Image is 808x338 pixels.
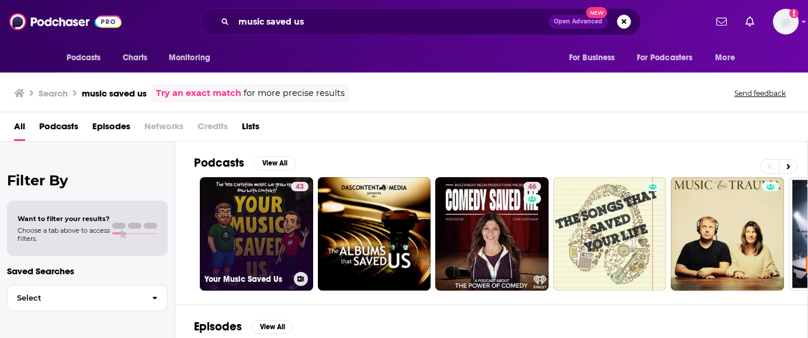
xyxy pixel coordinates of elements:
a: Lists [242,117,259,141]
span: Choose a tab above to access filters. [18,226,110,243]
h3: Your Music Saved Us [204,274,289,284]
span: Charts [123,50,148,66]
h2: Podcasts [194,156,244,170]
a: Try an exact match [156,87,241,100]
span: Monitoring [169,50,210,66]
span: More [715,50,735,66]
a: Episodes [92,117,130,141]
a: EpisodesView All [194,319,293,334]
span: For Podcasters [637,50,693,66]
button: open menu [629,47,710,69]
h3: Search [39,88,68,99]
a: Show notifications dropdown [741,12,759,32]
input: Search podcasts, credits, & more... [234,12,549,31]
img: Podchaser - Follow, Share and Rate Podcasts [9,11,122,33]
img: User Profile [773,9,799,35]
span: New [586,7,607,18]
h2: Episodes [194,319,242,334]
p: Saved Searches [7,265,168,277]
a: Podcasts [39,117,78,141]
button: open menu [58,47,116,69]
span: 46 [528,181,536,193]
h3: music saved us [82,88,147,99]
button: Open AdvancedNew [549,15,608,29]
span: Open Advanced [554,19,602,25]
span: 43 [296,181,304,193]
span: Select [8,294,143,302]
a: 46 [523,182,541,191]
button: View All [251,320,293,334]
button: open menu [561,47,630,69]
a: Charts [115,47,155,69]
a: 43 [291,182,308,191]
a: PodcastsView All [194,156,296,170]
div: Search podcasts, credits, & more... [202,8,641,35]
button: Select [7,285,168,311]
a: Show notifications dropdown [712,12,731,32]
button: open menu [161,47,226,69]
svg: Add a profile image [789,9,799,18]
span: Credits [197,117,228,141]
a: All [14,117,25,141]
button: View All [254,156,296,170]
span: for more precise results [244,87,345,100]
span: Logged in as lori.heiselman [773,9,799,35]
span: For Business [569,50,615,66]
a: 46 [435,177,549,291]
button: Send feedback [731,88,789,98]
a: 43Your Music Saved Us [200,177,313,291]
span: Want to filter your results? [18,215,110,223]
button: open menu [707,47,750,69]
span: Podcasts [67,50,101,66]
h2: Filter By [7,172,168,189]
span: Networks [144,117,183,141]
button: Show profile menu [773,9,799,35]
